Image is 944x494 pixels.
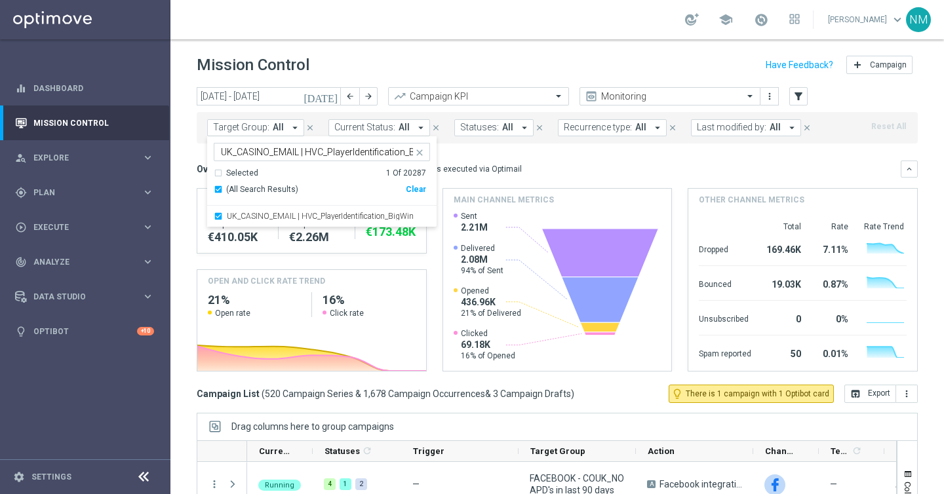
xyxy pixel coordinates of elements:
[360,444,372,458] span: Calculate column
[328,119,430,136] button: Current Status: All arrow_drop_down
[33,105,154,140] a: Mission Control
[324,446,360,456] span: Statuses
[33,314,137,349] a: Optibot
[14,118,155,128] button: Mission Control
[767,307,801,328] div: 0
[15,256,27,268] i: track_changes
[461,296,521,308] span: 436.96K
[142,221,154,233] i: keyboard_arrow_right
[15,83,27,94] i: equalizer
[844,388,918,398] multiple-options-button: Export to CSV
[699,307,751,328] div: Unsubscribed
[901,389,912,399] i: more_vert
[789,87,808,105] button: filter_alt
[454,194,554,206] h4: Main channel metrics
[227,212,414,220] label: UK_CASINO_EMAIL | HVC_PlayerIdentification_BigWin
[896,385,918,403] button: more_vert
[15,105,154,140] div: Mission Control
[766,60,833,69] input: Have Feedback?
[852,60,863,70] i: add
[142,290,154,303] i: keyboard_arrow_right
[31,473,71,481] a: Settings
[764,91,775,102] i: more_vert
[659,478,742,490] span: Facebook integration test
[906,7,931,32] div: NM
[207,119,304,136] button: Target Group: All arrow_drop_down
[265,481,294,489] span: Running
[14,83,155,94] button: equalizer Dashboard
[763,88,776,104] button: more_vert
[697,122,766,133] span: Last modified by:
[13,471,25,483] i: settings
[399,122,410,133] span: All
[197,87,341,105] input: Select date range
[635,122,646,133] span: All
[767,273,801,294] div: 19.03K
[14,292,155,302] button: Data Studio keyboard_arrow_right
[289,122,301,134] i: arrow_drop_down
[226,184,298,195] span: (All Search Results)
[386,168,426,179] div: 1 Of 20287
[33,223,142,231] span: Execute
[15,291,142,303] div: Data Studio
[667,121,678,135] button: close
[259,446,290,456] span: Current Status
[341,87,359,105] button: arrow_back
[14,222,155,233] button: play_circle_outline Execute keyboard_arrow_right
[324,478,336,490] div: 4
[213,122,269,133] span: Target Group:
[571,388,574,400] span: )
[258,478,301,491] colored-tag: Running
[197,56,309,75] h1: Mission Control
[304,121,316,135] button: close
[850,389,861,399] i: open_in_browser
[461,211,488,221] span: Sent
[699,342,751,363] div: Spam reported
[15,256,142,268] div: Analyze
[852,446,862,456] i: refresh
[15,187,142,199] div: Plan
[262,388,265,400] span: (
[208,292,301,308] h2: 21%
[831,446,850,456] span: Templates
[519,122,530,134] i: arrow_drop_down
[15,152,142,164] div: Explore
[850,444,862,458] span: Calculate column
[890,12,905,27] span: keyboard_arrow_down
[460,122,499,133] span: Statuses:
[530,446,585,456] span: Target Group
[14,257,155,267] button: track_changes Analyze keyboard_arrow_right
[430,121,442,135] button: close
[393,90,406,103] i: trending_up
[142,186,154,199] i: keyboard_arrow_right
[15,326,27,337] i: lightbulb
[502,122,513,133] span: All
[302,87,341,107] button: [DATE]
[33,293,142,301] span: Data Studio
[359,87,378,105] button: arrow_forward
[208,478,220,490] button: more_vert
[767,342,801,363] div: 50
[801,121,813,135] button: close
[15,187,27,199] i: gps_fixed
[699,238,751,259] div: Dropped
[207,143,437,227] ng-select: UK_CASINO_EMAIL | HVC_PlayerIdentification_BigWin
[273,122,284,133] span: All
[485,389,491,399] span: &
[413,145,423,155] button: close
[461,243,503,254] span: Delivered
[648,446,675,456] span: Action
[767,221,801,232] div: Total
[431,123,441,132] i: close
[14,187,155,198] div: gps_fixed Plan keyboard_arrow_right
[786,122,798,134] i: arrow_drop_down
[330,308,364,318] span: Click rate
[817,221,848,232] div: Rate
[905,164,914,174] i: keyboard_arrow_down
[830,478,837,490] span: —
[334,122,395,133] span: Current Status:
[355,478,367,490] div: 2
